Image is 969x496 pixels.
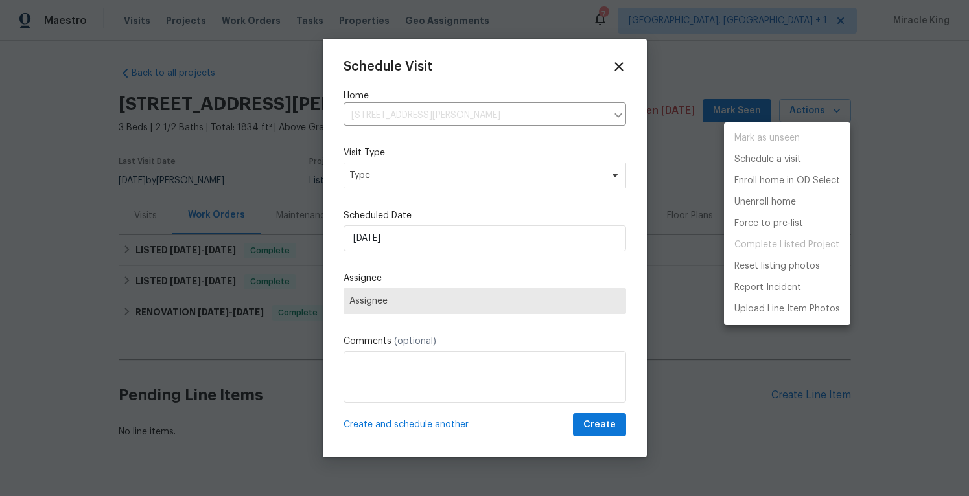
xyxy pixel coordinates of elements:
p: Unenroll home [734,196,796,209]
p: Reset listing photos [734,260,820,273]
p: Report Incident [734,281,801,295]
span: Project is already completed [724,234,850,256]
p: Upload Line Item Photos [734,302,840,316]
p: Enroll home in OD Select [734,174,840,188]
p: Force to pre-list [734,217,803,231]
p: Schedule a visit [734,153,801,166]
